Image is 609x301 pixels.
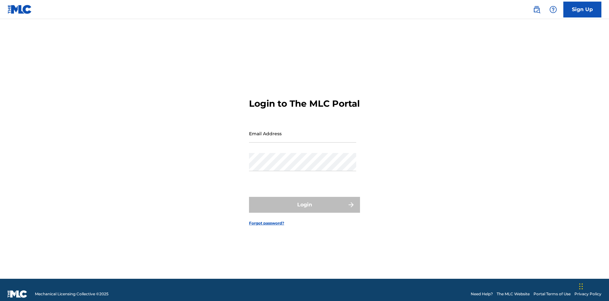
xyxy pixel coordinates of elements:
a: Public Search [530,3,543,16]
span: Mechanical Licensing Collective © 2025 [35,291,108,297]
a: Forgot password? [249,220,284,226]
a: Privacy Policy [574,291,601,297]
img: MLC Logo [8,5,32,14]
img: help [549,6,557,13]
iframe: Chat Widget [577,271,609,301]
img: search [533,6,540,13]
div: Drag [579,277,583,296]
a: Need Help? [471,291,493,297]
h3: Login to The MLC Portal [249,98,360,109]
a: Sign Up [563,2,601,17]
a: Portal Terms of Use [534,291,571,297]
img: logo [8,290,27,298]
div: Help [547,3,560,16]
a: The MLC Website [497,291,530,297]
